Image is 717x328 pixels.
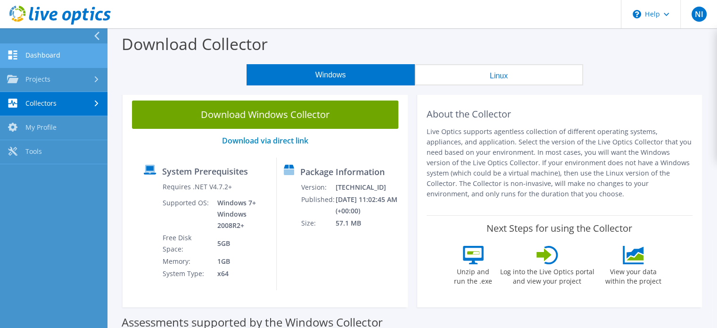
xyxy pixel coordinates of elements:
td: [TECHNICAL_ID] [335,181,404,193]
a: Download via direct link [222,135,308,146]
td: System Type: [162,268,210,280]
label: Requires .NET V4.7.2+ [162,182,231,192]
svg: \n [633,10,641,18]
td: Published: [301,193,335,217]
label: Download Collector [122,33,268,55]
span: NI [692,7,707,22]
button: Windows [247,64,415,85]
td: 57.1 MB [335,217,404,229]
td: 5GB [210,232,269,255]
h2: About the Collector [427,109,693,120]
label: Log into the Live Optics portal and view your project [500,264,595,286]
td: Supported OS: [162,197,210,232]
td: Size: [301,217,335,229]
td: 1GB [210,255,269,268]
td: Windows 7+ Windows 2008R2+ [210,197,269,232]
label: Next Steps for using the Collector [486,223,632,234]
label: View your data within the project [600,264,668,286]
td: x64 [210,268,269,280]
label: Assessments supported by the Windows Collector [122,318,383,327]
button: Linux [415,64,583,85]
td: Free Disk Space: [162,232,210,255]
label: Unzip and run the .exe [452,264,495,286]
td: [DATE] 11:02:45 AM (+00:00) [335,193,404,217]
td: Version: [301,181,335,193]
label: Package Information [300,167,385,177]
td: Memory: [162,255,210,268]
a: Download Windows Collector [132,101,398,129]
p: Live Optics supports agentless collection of different operating systems, appliances, and applica... [427,126,693,199]
label: System Prerequisites [162,167,248,176]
